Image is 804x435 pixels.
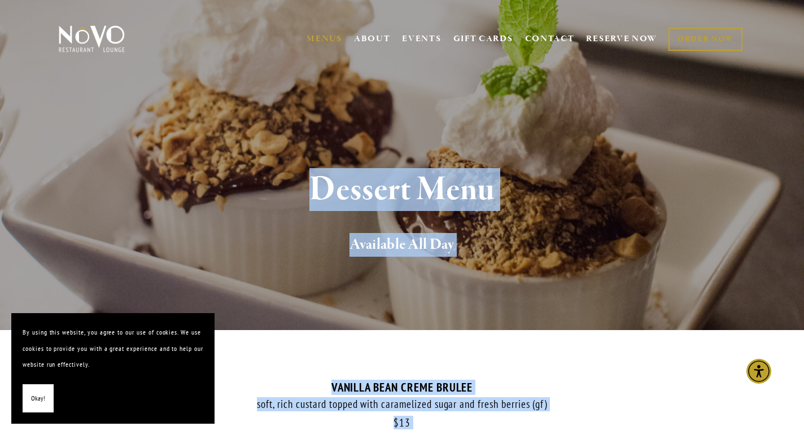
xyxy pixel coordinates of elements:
[23,324,203,373] p: By using this website, you agree to our use of cookies. We use cookies to provide you with a grea...
[354,33,391,45] a: ABOUT
[77,233,727,257] h2: Available All Day
[56,416,748,429] div: 13
[402,33,441,45] a: EVENTS
[56,25,127,53] img: Novo Restaurant &amp; Lounge
[77,172,727,208] h1: Dessert Menu
[11,313,215,424] section: Cookie banner
[668,28,742,51] a: ORDER NOW
[56,397,748,411] div: soft, rich custard topped with caramelized sugar and fresh berries (gf)
[525,28,575,50] a: CONTACT
[586,28,657,50] a: RESERVE NOW
[394,416,399,429] span: $
[453,28,513,50] a: GIFT CARDS
[31,390,45,407] span: Okay!
[307,33,342,45] a: MENUS
[746,359,771,384] div: Accessibility Menu
[23,384,54,413] button: Okay!
[56,380,748,394] div: VANILLA BEAN CREME BRULEE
